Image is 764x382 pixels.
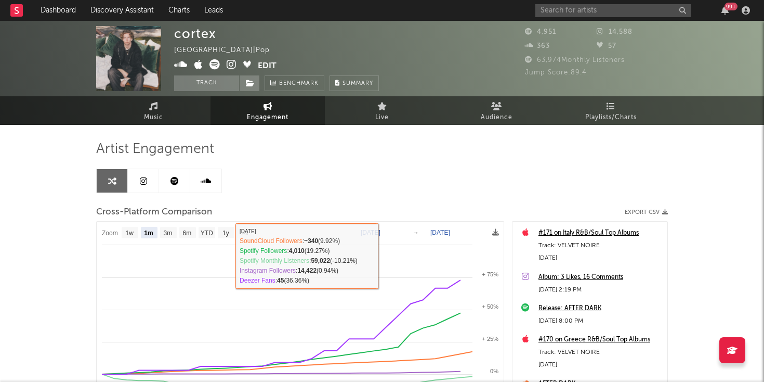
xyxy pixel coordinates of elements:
[721,6,729,15] button: 99+
[482,336,499,342] text: + 25%
[554,96,668,125] a: Playlists/Charts
[164,230,173,237] text: 3m
[597,43,616,49] span: 57
[538,315,662,327] div: [DATE] 8:00 PM
[481,111,512,124] span: Audience
[174,44,282,57] div: [GEOGRAPHIC_DATA] | Pop
[525,57,625,63] span: 63,974 Monthly Listeners
[538,227,662,239] a: #171 on Italy R&B/Soul Top Albums
[585,111,637,124] span: Playlists/Charts
[265,75,324,91] a: Benchmark
[535,4,691,17] input: Search for artists
[525,29,556,35] span: 4,951
[538,302,662,315] a: Release: AFTER DARK
[361,229,380,236] text: [DATE]
[538,252,662,264] div: [DATE]
[725,3,737,10] div: 99 +
[625,209,668,215] button: Export CSV
[482,303,499,310] text: + 50%
[174,26,216,41] div: cortex
[258,59,276,72] button: Edit
[201,230,213,237] text: YTD
[439,96,554,125] a: Audience
[538,334,662,346] a: #170 on Greece R&B/Soul Top Albums
[343,81,373,86] span: Summary
[241,230,248,237] text: All
[183,230,192,237] text: 6m
[279,78,319,90] span: Benchmark
[330,75,379,91] button: Summary
[375,111,389,124] span: Live
[247,111,288,124] span: Engagement
[538,359,662,371] div: [DATE]
[538,284,662,296] div: [DATE] 2:19 PM
[413,229,419,236] text: →
[144,111,163,124] span: Music
[222,230,229,237] text: 1y
[96,96,210,125] a: Music
[538,239,662,252] div: Track: VELVET NOIRE
[96,206,212,219] span: Cross-Platform Comparison
[210,96,325,125] a: Engagement
[482,271,499,277] text: + 75%
[144,230,153,237] text: 1m
[96,143,214,156] span: Artist Engagement
[597,29,633,35] span: 14,588
[538,346,662,359] div: Track: VELVET NOIRE
[325,96,439,125] a: Live
[525,69,587,76] span: Jump Score: 89.4
[430,229,450,236] text: [DATE]
[538,271,662,284] a: Album: 3 Likes, 16 Comments
[525,43,550,49] span: 363
[102,230,118,237] text: Zoom
[490,368,498,374] text: 0%
[174,75,239,91] button: Track
[126,230,134,237] text: 1w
